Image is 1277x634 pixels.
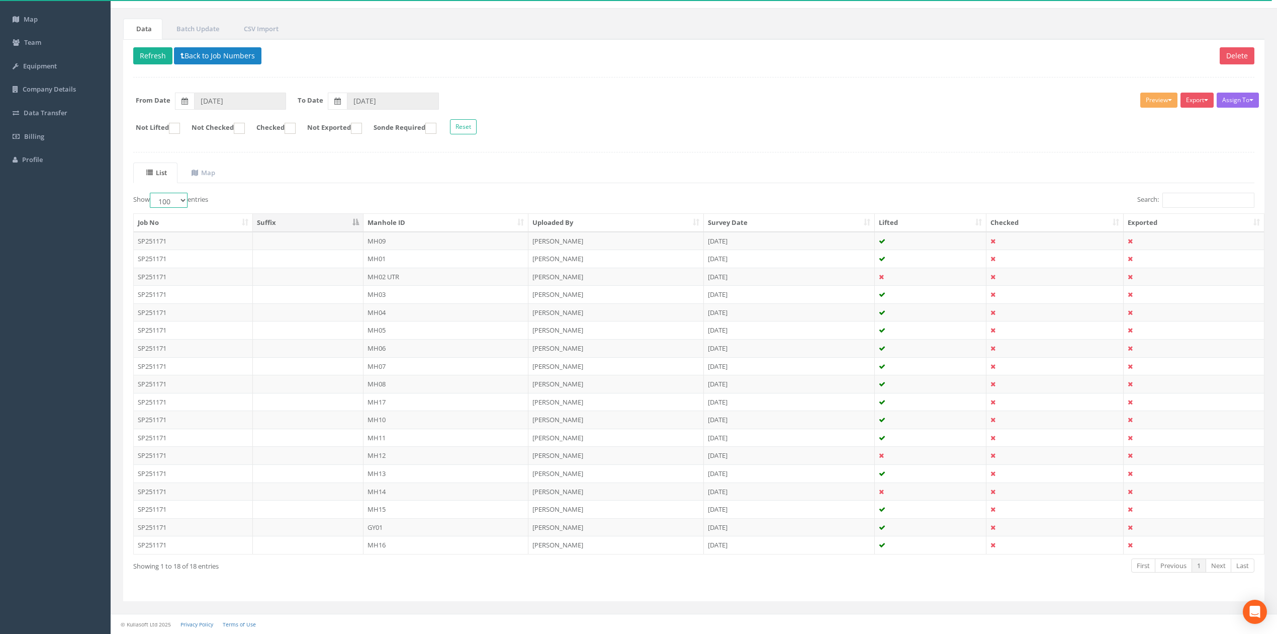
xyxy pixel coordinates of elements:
[121,621,171,628] small: © Kullasoft Ltd 2025
[1206,559,1231,573] a: Next
[134,411,253,429] td: SP251171
[704,339,875,357] td: [DATE]
[875,214,987,232] th: Lifted: activate to sort column ascending
[134,500,253,518] td: SP251171
[363,321,528,339] td: MH05
[704,357,875,375] td: [DATE]
[1124,214,1264,232] th: Exported: activate to sort column ascending
[363,357,528,375] td: MH07
[528,429,704,447] td: [PERSON_NAME]
[363,411,528,429] td: MH10
[223,621,256,628] a: Terms of Use
[1155,559,1192,573] a: Previous
[363,375,528,393] td: MH08
[1231,559,1254,573] a: Last
[363,500,528,518] td: MH15
[528,536,704,554] td: [PERSON_NAME]
[297,123,362,134] label: Not Exported
[528,446,704,464] td: [PERSON_NAME]
[347,93,439,110] input: To Date
[363,232,528,250] td: MH09
[174,47,261,64] button: Back to Job Numbers
[363,268,528,286] td: MH02 UTR
[1217,93,1259,108] button: Assign To
[528,411,704,429] td: [PERSON_NAME]
[363,250,528,268] td: MH01
[136,96,170,105] label: From Date
[133,558,592,571] div: Showing 1 to 18 of 18 entries
[1137,193,1254,208] label: Search:
[363,518,528,536] td: GY01
[704,321,875,339] td: [DATE]
[704,268,875,286] td: [DATE]
[134,464,253,483] td: SP251171
[704,429,875,447] td: [DATE]
[986,214,1124,232] th: Checked: activate to sort column ascending
[363,285,528,303] td: MH03
[704,500,875,518] td: [DATE]
[134,483,253,501] td: SP251171
[246,123,296,134] label: Checked
[363,483,528,501] td: MH14
[528,483,704,501] td: [PERSON_NAME]
[704,375,875,393] td: [DATE]
[704,446,875,464] td: [DATE]
[1131,559,1155,573] a: First
[704,536,875,554] td: [DATE]
[528,303,704,322] td: [PERSON_NAME]
[192,168,215,177] uib-tab-heading: Map
[528,375,704,393] td: [PERSON_NAME]
[181,123,245,134] label: Not Checked
[528,285,704,303] td: [PERSON_NAME]
[133,193,208,208] label: Show entries
[528,321,704,339] td: [PERSON_NAME]
[134,339,253,357] td: SP251171
[1220,47,1254,64] button: Delete
[180,621,213,628] a: Privacy Policy
[704,393,875,411] td: [DATE]
[146,168,167,177] uib-tab-heading: List
[528,250,704,268] td: [PERSON_NAME]
[450,119,477,134] button: Reset
[126,123,180,134] label: Not Lifted
[528,339,704,357] td: [PERSON_NAME]
[134,357,253,375] td: SP251171
[298,96,323,105] label: To Date
[363,393,528,411] td: MH17
[528,393,704,411] td: [PERSON_NAME]
[24,132,44,141] span: Billing
[134,268,253,286] td: SP251171
[134,393,253,411] td: SP251171
[704,250,875,268] td: [DATE]
[134,250,253,268] td: SP251171
[363,536,528,554] td: MH16
[194,93,286,110] input: From Date
[134,321,253,339] td: SP251171
[704,518,875,536] td: [DATE]
[363,429,528,447] td: MH11
[528,268,704,286] td: [PERSON_NAME]
[528,214,704,232] th: Uploaded By: activate to sort column ascending
[363,464,528,483] td: MH13
[24,108,67,117] span: Data Transfer
[1192,559,1206,573] a: 1
[150,193,188,208] select: Showentries
[704,303,875,322] td: [DATE]
[363,339,528,357] td: MH06
[528,464,704,483] td: [PERSON_NAME]
[1162,193,1254,208] input: Search:
[22,155,43,164] span: Profile
[134,518,253,536] td: SP251171
[528,518,704,536] td: [PERSON_NAME]
[24,15,38,24] span: Map
[1180,93,1214,108] button: Export
[363,446,528,464] td: MH12
[134,285,253,303] td: SP251171
[134,375,253,393] td: SP251171
[24,38,41,47] span: Team
[704,483,875,501] td: [DATE]
[363,123,436,134] label: Sonde Required
[704,464,875,483] td: [DATE]
[363,303,528,322] td: MH04
[133,163,177,183] a: List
